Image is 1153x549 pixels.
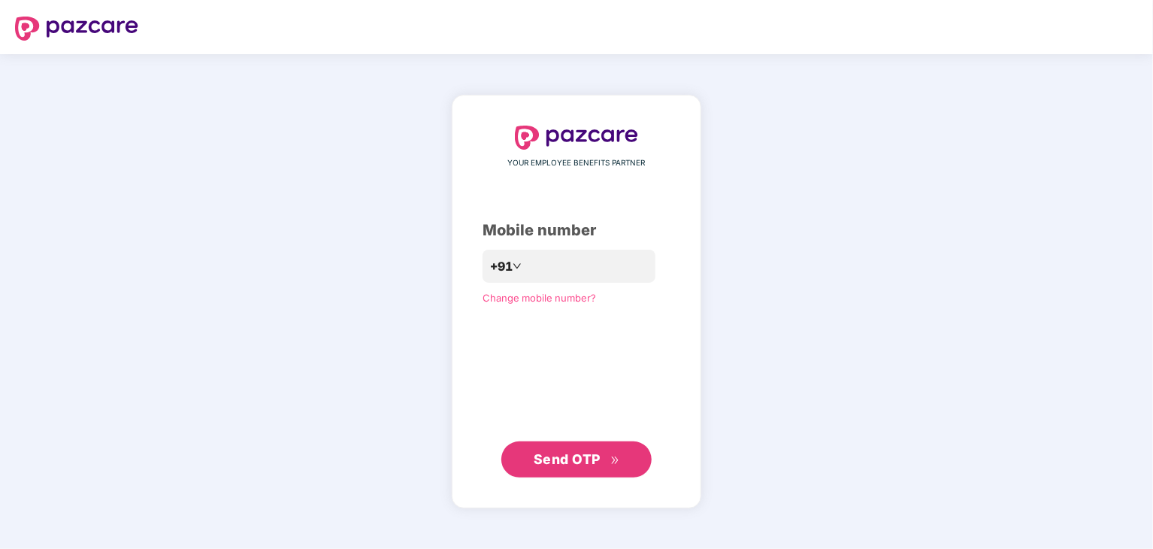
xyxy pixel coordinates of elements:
[513,262,522,271] span: down
[534,451,601,467] span: Send OTP
[483,292,596,304] a: Change mobile number?
[515,126,638,150] img: logo
[508,157,646,169] span: YOUR EMPLOYEE BENEFITS PARTNER
[501,441,652,478] button: Send OTPdouble-right
[490,257,513,276] span: +91
[483,219,670,242] div: Mobile number
[15,17,138,41] img: logo
[610,456,620,466] span: double-right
